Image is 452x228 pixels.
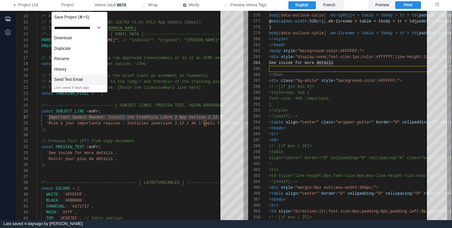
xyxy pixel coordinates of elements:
[271,19,283,24] span: media
[115,151,118,155] span: ,
[248,125,260,131] div: 295
[369,1,395,9] label: Preview
[336,191,338,196] span: =
[271,191,283,196] span: table
[269,43,274,48] span: </
[52,75,107,85] div: Send Test Email
[16,144,28,150] div: 32
[41,20,160,25] span: // TEAMWORK PROJECT NAME: (ADC-116762 v1.0) FSL2 A
[61,2,74,8] span: Project
[87,115,89,120] span: ·
[16,138,28,144] div: 31
[56,145,84,149] span: PREVIEW_TEXT
[395,31,397,36] span: >
[271,55,279,59] span: div
[269,25,271,30] span: }
[134,115,136,120] span: ·
[269,13,279,18] span: body
[16,61,28,67] div: 18
[376,191,383,196] span: "0"
[248,173,260,179] div: 303
[41,62,53,66] span: const
[16,192,28,198] div: 40
[16,198,28,204] div: 41
[41,32,160,37] span: /*---------------------------[ EMAIL DATA ]-------
[16,37,28,43] div: 14
[158,85,201,90] span: summary link here]
[248,78,260,84] div: 287
[424,191,433,196] span: role
[52,85,107,92] div: Last saved 4 days ago
[324,31,326,36] span: ]
[89,115,105,120] span: Needed:
[16,180,28,186] div: 38
[46,192,58,197] span: WHITE
[248,119,260,125] div: 294
[41,180,158,185] span: /*-------------------------------------- [ LAYOUT
[324,13,326,18] span: ]
[52,54,107,64] div: Rename
[158,180,277,185] span: VARIABLES ] -------------------------------------*
[281,31,324,36] span: data-outlook-cycle
[333,120,336,125] span: =
[106,115,108,120] span: ·
[283,126,285,131] span: >
[376,13,378,18] span: >
[269,19,271,24] span: @
[279,13,281,18] span: [
[63,192,84,197] span: `#FFFFFF`
[160,56,277,60] span: email or is it an SFMC email (0 or 1) as the inde
[41,163,46,167] span: );
[376,185,378,190] span: >
[16,168,28,174] div: 36
[41,91,53,96] span: const
[412,31,416,36] span: td
[16,97,28,103] div: 24
[56,91,89,96] span: TRACKING_PIXEL
[283,49,295,53] span: style
[16,73,28,79] div: 20
[46,157,115,161] span: `Ouvrir pour plus de détails`
[412,13,416,18] span: td
[16,162,28,168] div: 35
[293,79,295,83] span: =
[269,197,271,202] span: <
[248,48,260,54] div: 282
[16,91,28,97] div: 23
[286,120,298,125] span: align
[395,13,397,18] span: >
[336,120,374,125] span: "wrapper-gutter"
[269,185,271,190] span: <
[248,161,260,167] div: 301
[94,26,137,31] span: [URL][DOMAIN_NAME]
[70,115,72,120] span: ·
[87,145,89,149] span: =
[127,115,134,120] span: the
[393,120,400,125] span: "0"
[271,185,279,190] span: div
[248,72,260,78] div: 286
[248,36,260,42] div: 280
[269,144,312,148] span: <!--[if mso | IE]>
[362,13,374,18] span: table
[269,102,271,107] span: }
[271,138,276,143] span: td
[269,108,288,113] span: </style>
[41,127,46,132] span: );
[362,31,374,36] span: table
[274,37,286,42] span: style
[16,186,28,192] div: 39
[160,32,222,37] span: ------------------------*/
[338,191,345,196] span: "0"
[281,73,283,77] span: >
[41,80,160,84] span: // Add style="display:none;" to the <img/> and the
[402,120,429,125] span: cellpadding
[84,198,87,203] span: ,
[63,198,84,203] span: `#000000`
[274,43,283,48] span: head
[321,79,333,83] span: style
[87,109,89,114] span: =
[298,120,300,125] span: =
[41,139,134,144] span: // Preview Text (PT) from copy document
[41,74,160,78] span: // Tracking pixel is found in the brief (sent as a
